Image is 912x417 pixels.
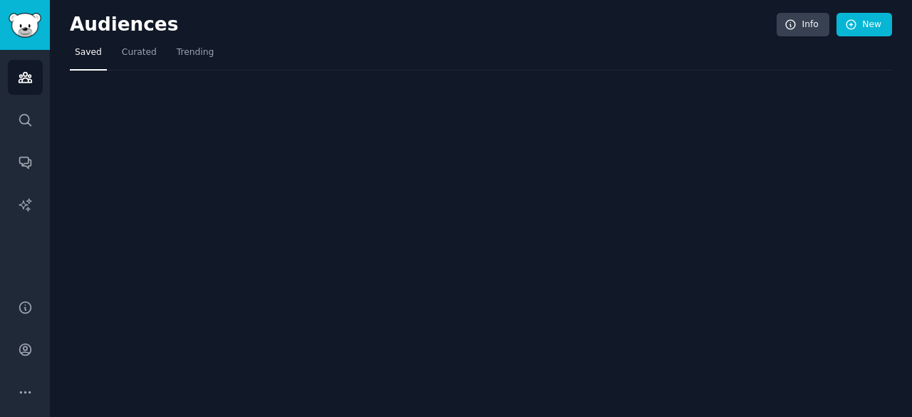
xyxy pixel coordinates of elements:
a: Trending [172,41,219,71]
a: Info [777,13,829,37]
span: Saved [75,46,102,59]
a: Saved [70,41,107,71]
h2: Audiences [70,14,777,36]
a: New [836,13,892,37]
img: GummySearch logo [9,13,41,38]
span: Trending [177,46,214,59]
a: Curated [117,41,162,71]
span: Curated [122,46,157,59]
